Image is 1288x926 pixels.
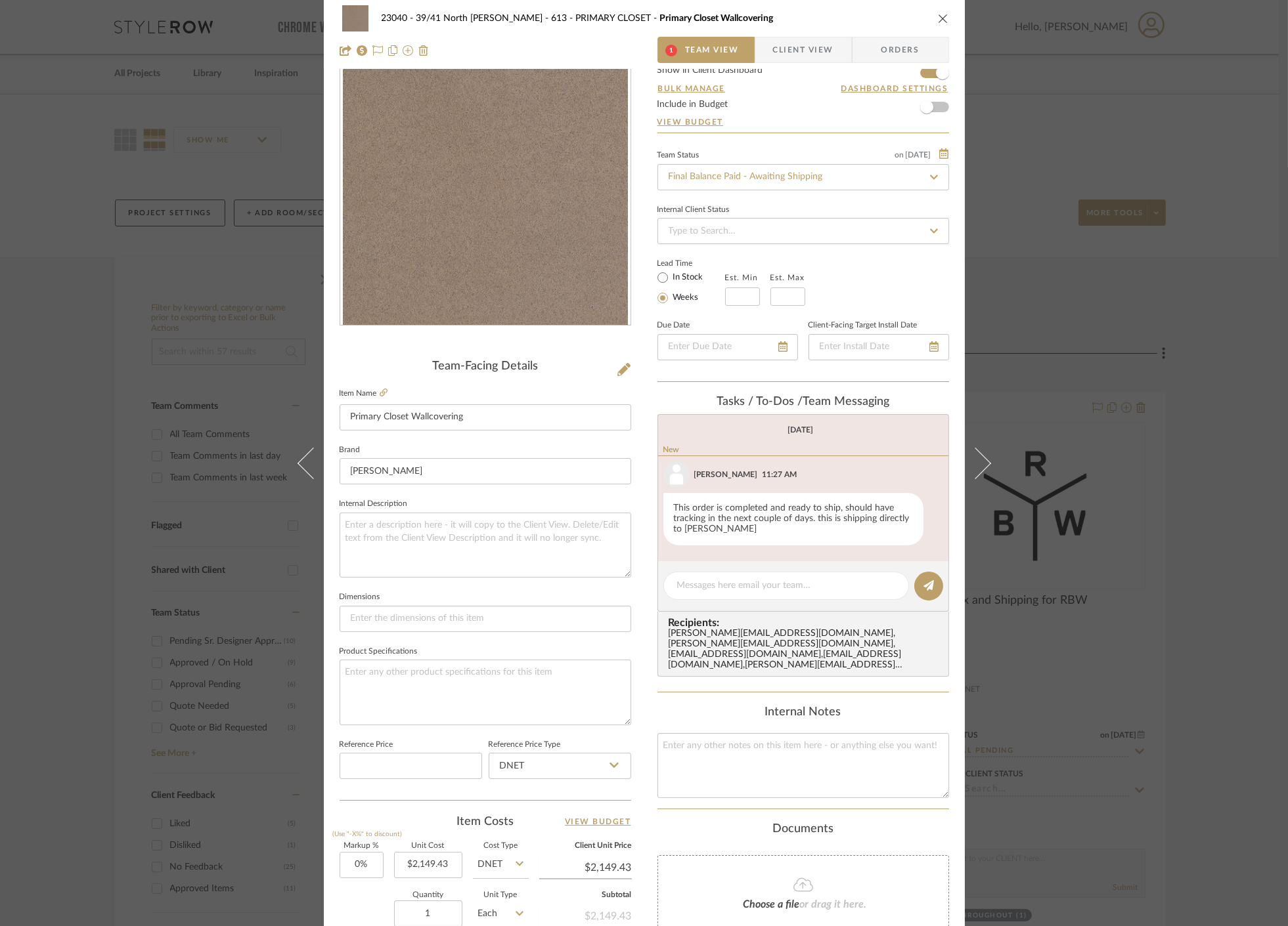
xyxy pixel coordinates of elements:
span: Primary Closet Wallcovering [660,14,774,23]
label: Unit Type [473,892,529,898]
label: Client-Facing Target Install Date [809,322,918,329]
input: Type to Search… [657,218,949,244]
label: Dimensions [340,594,380,600]
span: or drag it here. [800,899,867,910]
label: Brand [340,447,361,453]
button: Dashboard Settings [841,83,949,95]
label: Weeks [671,292,699,304]
input: Enter Brand [340,458,631,484]
label: Product Specifications [340,648,418,655]
span: Team View [685,37,739,63]
button: Bulk Manage [657,83,726,95]
div: [PERSON_NAME][EMAIL_ADDRESS][DOMAIN_NAME] , [PERSON_NAME][EMAIL_ADDRESS][DOMAIN_NAME] , [EMAIL_AD... [669,629,943,671]
div: Internal Notes [657,705,949,720]
div: New [658,445,948,456]
div: Team-Facing Details [340,360,631,374]
span: on [895,151,904,159]
div: This order is completed and ready to ship, should have tracking in the next couple of days. this ... [663,493,923,545]
label: Est. Min [725,273,759,282]
img: Remove from project [418,45,429,56]
div: [DATE] [788,425,813,434]
button: close [937,12,949,24]
label: Unit Cost [394,843,462,849]
div: Internal Client Status [657,207,730,213]
div: [PERSON_NAME] [694,469,758,480]
div: Item Costs [340,814,631,830]
div: Documents [657,822,949,837]
label: Markup % [340,843,384,849]
span: 23040 - 39/41 North [PERSON_NAME] [382,14,552,23]
label: Cost Type [473,843,529,849]
div: team Messaging [657,395,949,410]
span: Recipients: [669,617,943,629]
label: Item Name [340,388,388,399]
input: Enter Due Date [657,334,798,360]
span: [DATE] [904,150,933,159]
span: Orders [867,37,934,63]
label: Client Unit Price [539,843,632,849]
input: Enter Item Name [340,404,631,431]
label: Quantity [394,892,462,898]
label: Subtotal [539,892,632,898]
span: Choose a file [744,899,800,910]
label: Due Date [657,322,690,329]
label: Lead Time [657,257,725,269]
input: Type to Search… [657,164,949,190]
img: d1f0a296-e912-4333-a5c6-31e7d9055127_436x436.jpg [343,41,628,326]
span: 1 [665,45,677,56]
span: Client View [773,37,833,63]
input: Enter the dimensions of this item [340,606,631,632]
label: Internal Description [340,501,408,507]
span: 613 - PRIMARY CLOSET [552,14,660,23]
div: 11:27 AM [763,469,797,480]
mat-radio-group: Select item type [657,269,725,306]
span: Tasks / To-Dos / [717,396,803,408]
label: Reference Price Type [489,742,561,748]
label: Est. Max [770,273,805,282]
label: Reference Price [340,742,393,748]
div: Team Status [657,152,700,159]
img: user_avatar.png [663,461,690,488]
input: Enter Install Date [809,334,949,360]
img: d1f0a296-e912-4333-a5c6-31e7d9055127_48x40.jpg [340,5,371,32]
a: View Budget [565,814,631,830]
div: 0 [340,41,631,326]
a: View Budget [657,117,949,127]
label: In Stock [671,272,703,284]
